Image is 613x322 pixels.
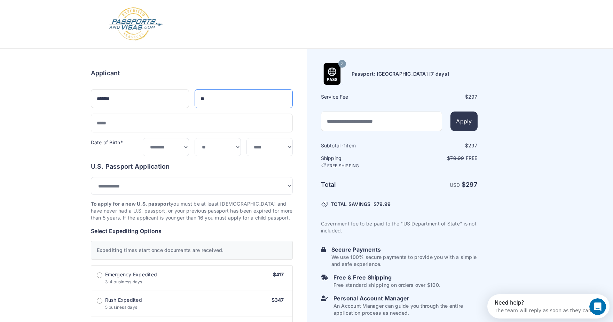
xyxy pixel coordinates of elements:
iframe: Intercom live chat discovery launcher [487,294,610,319]
span: USD [450,182,460,188]
h6: U.S. Passport Application [91,162,293,171]
div: Open Intercom Messenger [3,3,125,22]
span: $ [374,201,391,208]
span: FREE SHIPPING [327,163,359,169]
span: TOTAL SAVINGS [331,201,371,208]
p: We use 100% secure payments to provide you with a simple and safe experience. [331,254,478,268]
span: 7 [341,60,343,69]
div: The team will reply as soon as they can [7,11,104,19]
span: $417 [273,271,284,277]
div: $ [400,93,478,100]
label: Date of Birth* [91,139,123,145]
span: Free [466,155,478,161]
p: Free standard shipping on orders over $100. [333,282,440,289]
span: 1 [344,143,346,148]
h6: Secure Payments [331,245,478,254]
iframe: Intercom live chat [589,298,606,315]
span: 297 [466,181,478,188]
span: 79.99 [450,155,464,161]
span: Emergency Expedited [105,271,157,278]
span: 5 business days [105,305,137,310]
h6: Service Fee [321,93,399,100]
h6: Free & Free Shipping [333,273,440,282]
p: $ [400,155,478,162]
p: Government fee to be paid to the "US Department of State" is not included. [321,220,478,234]
div: Need help? [7,6,104,11]
img: Product Name [321,63,343,85]
span: 3-4 business days [105,279,142,284]
img: Logo [108,7,164,41]
h6: Total [321,180,399,190]
p: An Account Manager can guide you through the entire application process as needed. [333,302,478,316]
button: Apply [450,112,477,131]
span: 297 [468,143,478,148]
span: 297 [468,94,478,100]
h6: Shipping [321,155,399,169]
span: 79.99 [377,201,391,207]
span: $347 [272,297,284,303]
div: $ [400,142,478,149]
h6: Personal Account Manager [333,294,478,302]
strong: $ [462,181,478,188]
strong: To apply for a new U.S. passport [91,201,171,207]
h6: Select Expediting Options [91,227,293,235]
span: Rush Expedited [105,297,142,304]
h6: Applicant [91,68,120,78]
h6: Subtotal · item [321,142,399,149]
h6: Passport: [GEOGRAPHIC_DATA] [7 days] [352,70,449,77]
p: you must be at least [DEMOGRAPHIC_DATA] and have never had a U.S. passport, or your previous pass... [91,200,293,221]
div: Expediting times start once documents are received. [91,241,293,260]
